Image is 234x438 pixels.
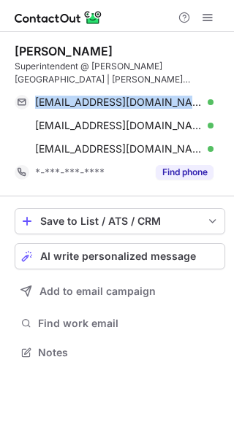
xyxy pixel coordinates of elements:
[15,313,225,334] button: Find work email
[15,60,225,86] div: Superintendent @ [PERSON_NAME][GEOGRAPHIC_DATA] | [PERSON_NAME][GEOGRAPHIC_DATA][PERSON_NAME]
[39,285,156,297] span: Add to email campaign
[15,243,225,269] button: AI write personalized message
[15,278,225,304] button: Add to email campaign
[35,96,203,109] span: [EMAIL_ADDRESS][DOMAIN_NAME]
[15,44,113,58] div: [PERSON_NAME]
[38,346,219,359] span: Notes
[38,317,219,330] span: Find work email
[35,119,203,132] span: [EMAIL_ADDRESS][DOMAIN_NAME]
[35,142,203,155] span: [EMAIL_ADDRESS][DOMAIN_NAME]
[40,250,196,262] span: AI write personalized message
[15,342,225,363] button: Notes
[15,208,225,234] button: save-profile-one-click
[40,215,200,227] div: Save to List / ATS / CRM
[156,165,214,180] button: Reveal Button
[15,9,102,26] img: ContactOut v5.3.10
